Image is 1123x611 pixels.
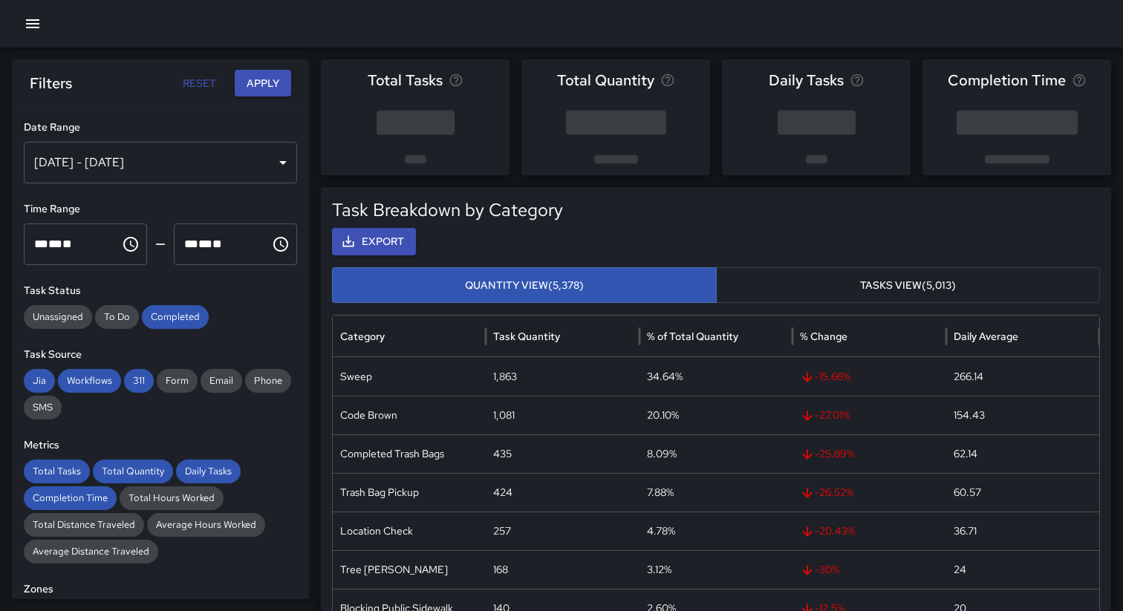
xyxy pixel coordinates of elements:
span: Jia [24,373,55,388]
button: Quantity View(5,378) [332,267,717,304]
div: Completion Time [24,486,117,510]
svg: Total number of tasks in the selected period, compared to the previous period. [449,73,463,88]
span: Meridiem [212,238,222,249]
div: 62.14 [946,434,1099,473]
span: Form [157,373,198,388]
svg: Average time taken to complete tasks in the selected period, compared to the previous period. [1072,73,1087,88]
h6: Task Source [24,347,297,363]
button: Choose time, selected time is 11:59 PM [266,229,296,259]
span: Meridiem [62,238,72,249]
div: 20.10% [639,396,792,434]
span: -20.43 % [800,512,938,550]
h6: Metrics [24,437,297,454]
span: Average Hours Worked [147,517,265,532]
div: Phone [245,369,291,393]
div: Total Hours Worked [120,486,224,510]
button: Choose time, selected time is 12:00 AM [116,229,146,259]
div: 1,081 [486,396,639,434]
div: % of Total Quantity [647,330,738,343]
span: Daily Tasks [769,68,844,92]
svg: Total task quantity in the selected period, compared to the previous period. [660,73,675,88]
svg: Average number of tasks per day in the selected period, compared to the previous period. [850,73,865,88]
div: Code Brown [333,396,486,434]
div: SMS [24,396,62,419]
h6: Time Range [24,201,297,218]
span: Hours [184,238,198,249]
div: 266.14 [946,357,1099,396]
div: 36.71 [946,512,1099,550]
div: Location Check [333,512,486,550]
div: 24 [946,550,1099,589]
div: To Do [95,305,139,329]
div: Average Distance Traveled [24,540,158,563]
div: 8.09% [639,434,792,473]
div: 4.78% [639,512,792,550]
div: 154.43 [946,396,1099,434]
span: Total Quantity [557,68,654,92]
span: Email [201,373,242,388]
span: Average Distance Traveled [24,544,158,559]
span: -25.89 % [800,435,938,473]
div: Email [201,369,242,393]
div: 257 [486,512,639,550]
div: Tree Wells [333,550,486,589]
div: Total Quantity [93,460,173,483]
div: % Change [800,330,847,343]
div: Sweep [333,357,486,396]
span: Hours [34,238,48,249]
div: Daily Tasks [176,460,241,483]
span: SMS [24,400,62,415]
span: Daily Tasks [176,464,241,479]
div: 168 [486,550,639,589]
div: Completed Trash Bags [333,434,486,473]
div: 311 [124,369,154,393]
span: Completion Time [24,491,117,506]
span: Minutes [198,238,212,249]
div: Jia [24,369,55,393]
div: 1,863 [486,357,639,396]
h6: Task Status [24,283,297,299]
span: Total Tasks [24,464,90,479]
span: -30 % [800,551,938,589]
h6: Zones [24,581,297,598]
button: Tasks View(5,013) [716,267,1101,304]
span: Unassigned [24,310,92,324]
div: Daily Average [954,330,1018,343]
div: [DATE] - [DATE] [24,142,297,183]
h6: Date Range [24,120,297,136]
div: Form [157,369,198,393]
div: 7.88% [639,473,792,512]
span: Phone [245,373,291,388]
div: 3.12% [639,550,792,589]
span: Workflows [58,373,121,388]
button: Reset [175,70,223,97]
div: 435 [486,434,639,473]
div: 34.64% [639,357,792,396]
div: 424 [486,473,639,512]
span: Completion Time [948,68,1066,92]
button: Apply [235,70,291,97]
span: Minutes [48,238,62,249]
div: Workflows [58,369,121,393]
span: To Do [95,310,139,324]
span: -15.66 % [800,358,938,396]
div: Average Hours Worked [147,513,265,537]
div: Task Quantity [493,330,560,343]
span: Total Distance Traveled [24,517,144,532]
span: Total Hours Worked [120,491,224,506]
span: Total Quantity [93,464,173,479]
div: Trash Bag Pickup [333,473,486,512]
span: 311 [124,373,154,388]
div: Completed [142,305,209,329]
div: Category [340,330,385,343]
button: Export [332,228,416,255]
div: Total Distance Traveled [24,513,144,537]
div: Unassigned [24,305,92,329]
div: Total Tasks [24,460,90,483]
span: Completed [142,310,209,324]
span: -26.52 % [800,474,938,512]
div: 60.57 [946,473,1099,512]
span: -27.01 % [800,396,938,434]
h5: Task Breakdown by Category [332,198,1100,222]
span: Total Tasks [368,68,443,92]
